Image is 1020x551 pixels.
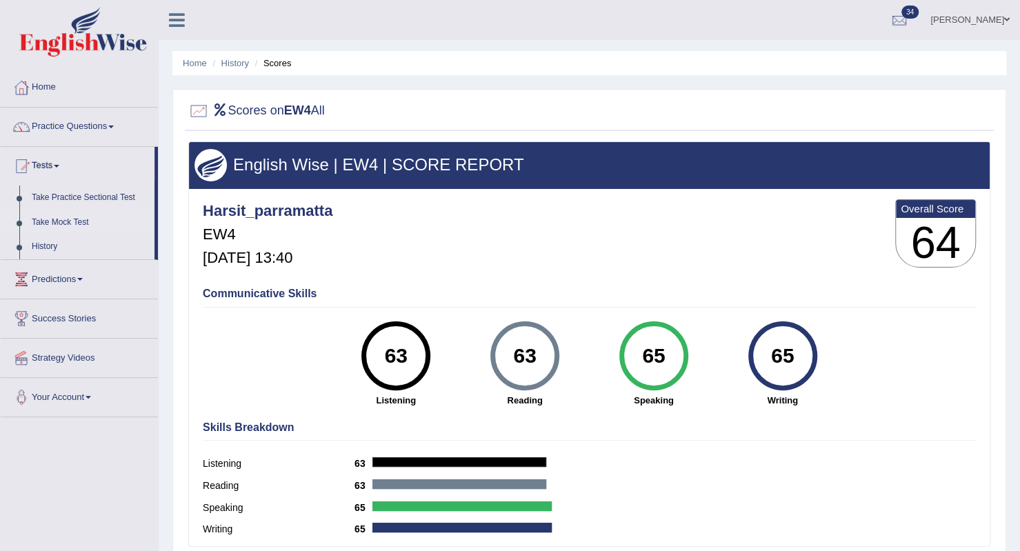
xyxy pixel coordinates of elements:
h4: Harsit_parramatta [203,203,332,219]
a: Home [183,58,207,68]
label: Writing [203,522,354,537]
h5: [DATE] 13:40 [203,250,332,266]
img: wings.png [194,149,227,181]
a: History [26,234,154,259]
h3: English Wise | EW4 | SCORE REPORT [194,156,984,174]
label: Listening [203,457,354,471]
strong: Reading [468,394,583,407]
strong: Listening [339,394,454,407]
a: Home [1,68,158,103]
a: Take Practice Sectional Test [26,186,154,210]
div: 63 [499,327,550,385]
a: Predictions [1,260,158,294]
b: EW4 [284,103,311,117]
h3: 64 [896,218,975,268]
a: Take Mock Test [26,210,154,235]
h5: EW4 [203,226,332,243]
b: 63 [354,458,372,469]
a: History [221,58,249,68]
label: Reading [203,479,354,493]
span: 34 [901,6,919,19]
b: 65 [354,523,372,534]
b: Overall Score [901,203,970,214]
h4: Skills Breakdown [203,421,976,434]
b: 63 [354,480,372,491]
a: Success Stories [1,299,158,334]
div: 65 [628,327,679,385]
label: Speaking [203,501,354,515]
a: Your Account [1,378,158,412]
strong: Speaking [596,394,711,407]
li: Scores [252,57,292,70]
div: 63 [371,327,421,385]
strong: Writing [725,394,840,407]
a: Tests [1,147,154,181]
a: Strategy Videos [1,339,158,373]
a: Practice Questions [1,108,158,142]
b: 65 [354,502,372,513]
h2: Scores on All [188,101,325,121]
h4: Communicative Skills [203,288,976,300]
div: 65 [757,327,808,385]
